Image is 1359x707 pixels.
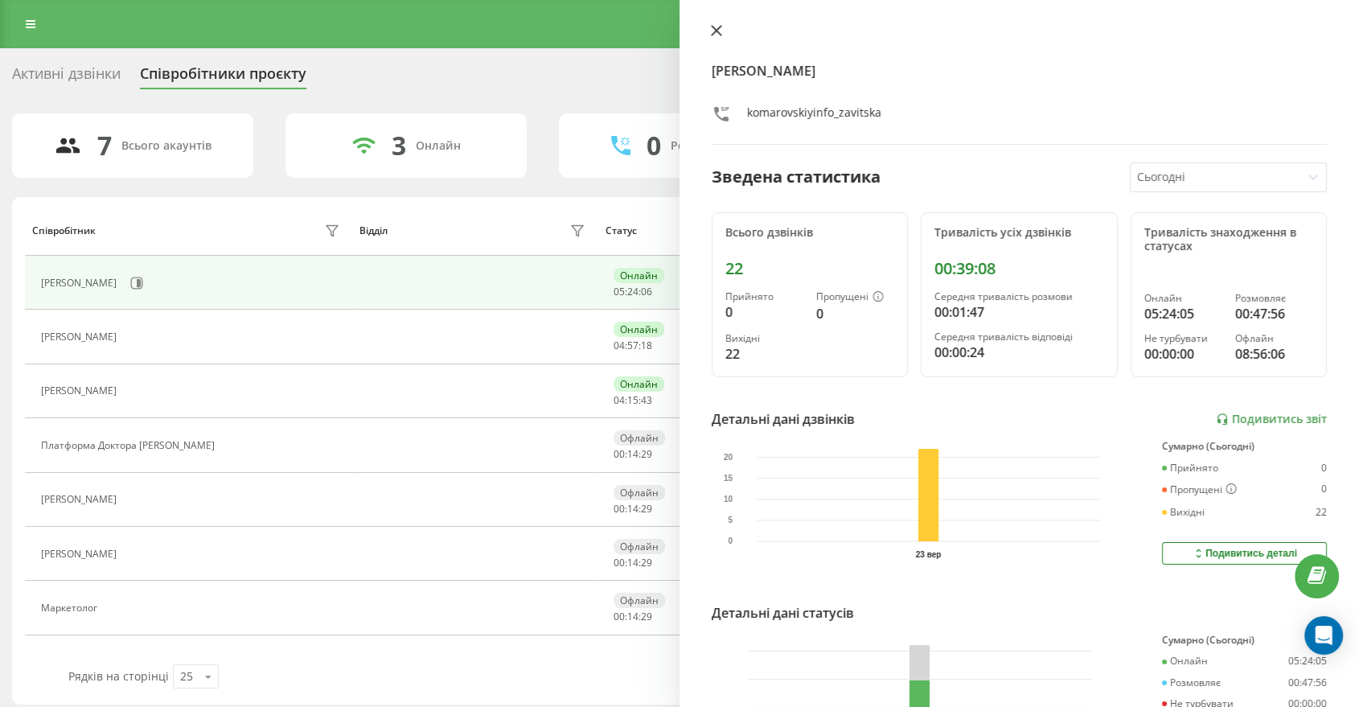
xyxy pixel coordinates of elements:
[1162,483,1237,496] div: Пропущені
[916,550,942,559] text: 23 вер
[671,139,749,153] div: Розмовляють
[614,376,664,392] div: Онлайн
[41,440,219,451] div: Платформа Доктора [PERSON_NAME]
[41,602,101,614] div: Маркетолог
[614,286,652,298] div: : :
[614,285,625,298] span: 05
[641,610,652,623] span: 29
[140,65,306,90] div: Співробітники проєкту
[641,285,652,298] span: 06
[725,333,803,344] div: Вихідні
[627,610,638,623] span: 14
[627,556,638,569] span: 14
[392,130,406,161] div: 3
[724,474,733,483] text: 15
[614,502,625,516] span: 00
[627,339,638,352] span: 57
[729,516,733,524] text: 5
[1304,616,1343,655] div: Open Intercom Messenger
[1192,547,1297,560] div: Подивитись деталі
[1235,293,1313,304] div: Розмовляє
[614,556,625,569] span: 00
[606,225,637,236] div: Статус
[41,385,121,397] div: [PERSON_NAME]
[1162,542,1327,565] button: Подивитись деталі
[725,291,803,302] div: Прийнято
[97,130,112,161] div: 7
[41,277,121,289] div: [PERSON_NAME]
[1321,483,1327,496] div: 0
[1216,413,1327,426] a: Подивитись звіт
[729,537,733,546] text: 0
[614,430,665,446] div: Офлайн
[725,344,803,364] div: 22
[712,165,881,189] div: Зведена статистика
[1162,635,1327,646] div: Сумарно (Сьогодні)
[1235,304,1313,323] div: 00:47:56
[712,603,854,623] div: Детальні дані статусів
[712,409,855,429] div: Детальні дані дзвінків
[725,259,894,278] div: 22
[934,331,1103,343] div: Середня тривалість відповіді
[934,291,1103,302] div: Середня тривалість розмови
[627,393,638,407] span: 15
[647,130,661,161] div: 0
[614,485,665,500] div: Офлайн
[121,139,211,153] div: Всього акаунтів
[1144,344,1222,364] div: 00:00:00
[641,447,652,461] span: 29
[614,393,625,407] span: 04
[41,494,121,505] div: [PERSON_NAME]
[641,393,652,407] span: 43
[12,65,121,90] div: Активні дзвінки
[1144,293,1222,304] div: Онлайн
[614,449,652,460] div: : :
[41,331,121,343] div: [PERSON_NAME]
[1321,462,1327,474] div: 0
[68,668,169,684] span: Рядків на сторінці
[1288,677,1327,689] div: 00:47:56
[1162,507,1205,518] div: Вихідні
[614,340,652,351] div: : :
[712,61,1327,80] h4: [PERSON_NAME]
[724,453,733,462] text: 20
[614,447,625,461] span: 00
[614,539,665,554] div: Офлайн
[724,495,733,504] text: 10
[1288,656,1327,667] div: 05:24:05
[1235,333,1313,344] div: Офлайн
[614,557,652,569] div: : :
[1162,677,1221,689] div: Розмовляє
[614,610,625,623] span: 00
[747,105,881,128] div: komarovskiyinfo_zavitska
[41,549,121,560] div: [PERSON_NAME]
[614,339,625,352] span: 04
[934,259,1103,278] div: 00:39:08
[1162,441,1327,452] div: Сумарно (Сьогодні)
[934,343,1103,362] div: 00:00:24
[614,395,652,406] div: : :
[1144,226,1313,253] div: Тривалість знаходження в статусах
[614,611,652,623] div: : :
[416,139,461,153] div: Онлайн
[627,502,638,516] span: 14
[934,226,1103,240] div: Тривалість усіх дзвінків
[725,226,894,240] div: Всього дзвінків
[1144,333,1222,344] div: Не турбувати
[1316,507,1327,518] div: 22
[614,322,664,337] div: Онлайн
[359,225,388,236] div: Відділ
[627,447,638,461] span: 14
[1235,344,1313,364] div: 08:56:06
[627,285,638,298] span: 24
[641,502,652,516] span: 29
[32,225,96,236] div: Співробітник
[816,291,894,304] div: Пропущені
[1162,462,1218,474] div: Прийнято
[934,302,1103,322] div: 00:01:47
[816,304,894,323] div: 0
[1162,656,1208,667] div: Онлайн
[614,504,652,515] div: : :
[180,668,193,684] div: 25
[614,593,665,608] div: Офлайн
